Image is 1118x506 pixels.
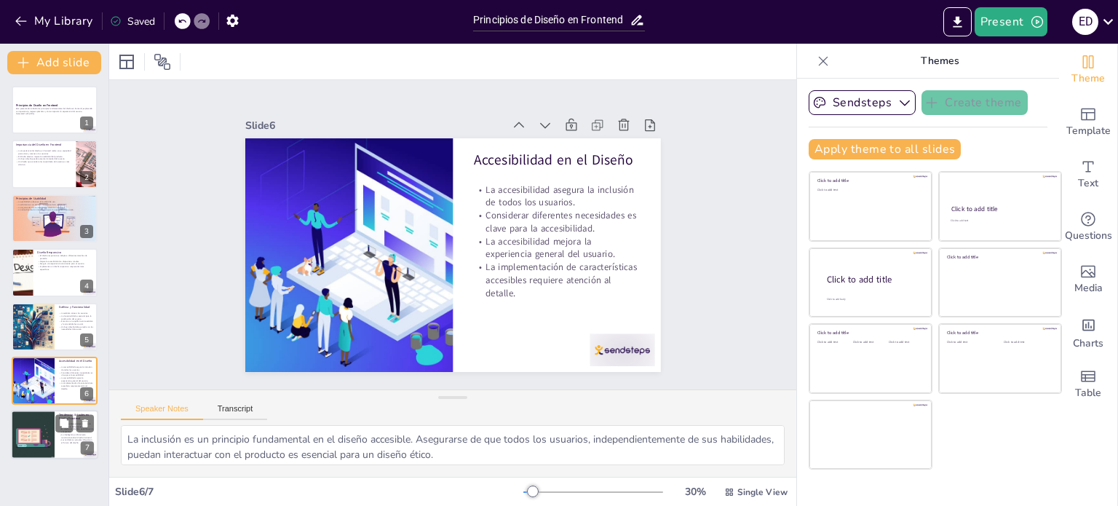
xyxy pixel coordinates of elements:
p: Accesibilidad en el Diseño [480,153,648,189]
div: Change the overall theme [1059,44,1117,96]
div: Get real-time input from your audience [1059,201,1117,253]
p: La usabilidad se basa en la facilidad de uso. [16,200,93,203]
strong: Principios de Diseño en Frontend [16,103,58,107]
div: Click to add title [947,254,1051,260]
p: Importancia del Diseño en Frontend [16,143,72,147]
span: Single View [737,486,788,498]
p: La importancia del diseño en frontend radica en su capacidad para atraer y retener a los usuarios. [16,149,72,154]
p: Esta presentación aborda los principios fundamentales del diseño en frontend, explorando su impor... [16,108,93,113]
p: Un buen diseño debe cumplir con las necesidades del usuario. [59,325,93,331]
p: Las microinteracciones mejoran la experiencia del usuario. [59,423,94,428]
div: 6 [80,387,93,400]
p: Themes [835,44,1044,79]
button: E D [1072,7,1098,36]
p: La implementación de características accesibles requiere atención al detalle. [59,382,93,390]
p: Asegura una experiencia consistente para el usuario. [37,263,93,266]
span: Theme [1071,71,1105,87]
span: Questions [1065,228,1112,244]
div: Click to add text [947,341,993,344]
p: La estética atrae a los usuarios. [59,312,93,315]
div: 1 [12,86,98,134]
button: Export to PowerPoint [943,7,972,36]
p: La organización de la información afecta la usabilidad. [16,206,93,209]
p: Considerar diferentes necesidades es clave para la accesibilidad. [473,211,641,254]
div: 5 [12,303,98,351]
div: 3 [12,194,98,242]
p: Mejora la accesibilidad en dispositivos móviles. [37,260,93,263]
button: My Library [11,9,99,33]
p: Considerar diferentes necesidades es clave para la accesibilidad. [59,371,93,376]
div: Saved [110,15,155,28]
p: Tendencias Actuales en Diseño Frontend [59,413,94,421]
div: Click to add text [889,341,921,344]
p: Principios de Usabilidad [16,197,93,201]
div: 5 [80,333,93,347]
div: Add a table [1059,358,1117,411]
p: Implementar un diseño responsivo requiere técnicas específicas. [37,266,93,271]
div: 2 [80,171,93,184]
p: El diseño minimalista se centra en la simplicidad. [59,428,94,433]
p: El diseño efectivo mejora la usabilidad del producto. [16,154,72,157]
p: Generated with [URL] [16,113,93,116]
div: 1 [80,116,93,130]
button: Delete Slide [76,415,94,432]
p: El diseño responsivo se adapta a diferentes tamaños de pantalla. [37,255,93,260]
div: Click to add text [817,341,850,344]
div: Click to add text [853,341,886,344]
p: La funcionalidad es esencial para la satisfacción del usuario. [59,315,93,320]
p: Accesibilidad en el Diseño [59,359,93,363]
div: Click to add title [947,330,1051,336]
p: La retroalimentación inmediata mejora la experiencia del usuario. [16,208,93,211]
div: 30 % [678,485,713,499]
p: La accesibilidad mejora la experiencia general del usuario. [59,376,93,382]
div: Click to add text [951,219,1047,223]
div: Slide 6 [257,98,515,138]
div: 4 [80,280,93,293]
p: Las tendencias actuales influyen en el futuro del diseño. [59,439,94,444]
div: Click to add title [817,330,921,336]
button: Transcript [203,404,268,420]
button: Add slide [7,51,101,74]
p: La inteligencia artificial está revolucionando el diseño frontend. [59,434,94,439]
div: Add charts and graphs [1059,306,1117,358]
p: La accesibilidad asegura la inclusión de todos los usuarios. [59,366,93,371]
textarea: La inclusión es un principio fundamental en el diseño accesible. Asegurarse de que todos los usua... [121,425,785,465]
div: Click to add title [951,205,1048,213]
div: 7 [11,411,98,460]
div: 3 [80,225,93,238]
div: 2 [12,140,98,188]
span: Charts [1073,336,1103,352]
p: Estética y Funcionalidad [59,305,93,309]
div: Click to add title [827,273,920,285]
button: Create theme [921,90,1028,115]
button: Speaker Notes [121,404,203,420]
span: Position [154,53,171,71]
span: Media [1074,280,1103,296]
div: 6 [12,357,98,405]
p: La implementación de características accesibles requiere atención al detalle. [467,263,636,319]
p: La accesibilidad mejora la experiencia general del usuario. [471,237,639,280]
p: La accesibilidad asegura la inclusión de todos los usuarios. [476,186,644,229]
div: Add ready made slides [1059,96,1117,149]
div: 7 [81,442,94,455]
p: Un diseño que considera las necesidades del usuario es más efectivo. [16,160,72,165]
div: Click to add text [1004,341,1050,344]
button: Duplicate Slide [55,415,73,432]
div: E D [1072,9,1098,35]
div: Click to add title [817,178,921,183]
button: Apply theme to all slides [809,139,961,159]
span: Template [1066,123,1111,139]
div: Add text boxes [1059,149,1117,201]
input: Insert title [473,9,630,31]
button: Sendsteps [809,90,916,115]
div: Add images, graphics, shapes or video [1059,253,1117,306]
div: 4 [12,248,98,296]
p: Un buen diseño puede aumentar la lealtad del usuario. [16,157,72,160]
div: Slide 6 / 7 [115,485,523,499]
span: Table [1075,385,1101,401]
button: Present [975,7,1047,36]
div: Layout [115,50,138,74]
div: Click to add text [817,189,921,192]
p: Diseño Responsivo [37,250,93,255]
p: Encontrar un equilibrio entre estética y funcionalidad es crucial. [59,320,93,325]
